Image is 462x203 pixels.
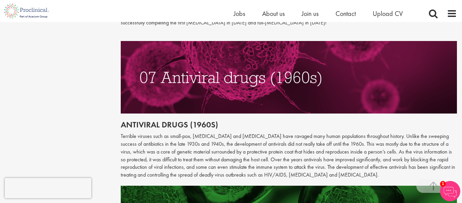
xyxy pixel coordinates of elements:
[262,9,285,18] a: About us
[440,181,460,201] img: Chatbot
[121,133,457,179] p: Terrible viruses such as small-pox, [MEDICAL_DATA] and [MEDICAL_DATA] have ravaged many human pop...
[373,9,403,18] a: Upload CV
[302,9,319,18] a: Join us
[234,9,245,18] a: Jobs
[440,181,446,187] span: 1
[5,178,91,198] iframe: reCAPTCHA
[121,119,218,130] span: Antiviral drugs (1960s)
[336,9,356,18] a: Contact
